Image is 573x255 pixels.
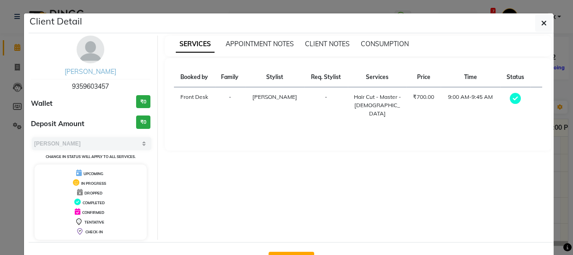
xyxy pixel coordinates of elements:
[176,36,215,53] span: SERVICES
[77,36,104,63] img: avatar
[245,67,304,87] th: Stylist
[412,93,435,101] div: ₹700.00
[83,200,105,205] span: COMPLETED
[406,67,441,87] th: Price
[215,87,245,124] td: -
[31,98,53,109] span: Wallet
[174,87,215,124] td: Front Desk
[65,67,116,76] a: [PERSON_NAME]
[500,67,531,87] th: Status
[304,67,348,87] th: Req. Stylist
[46,154,136,159] small: Change in status will apply to all services.
[136,115,150,129] h3: ₹0
[30,14,82,28] h5: Client Detail
[85,230,103,234] span: CHECK-IN
[215,67,245,87] th: Family
[136,95,150,109] h3: ₹0
[174,67,215,87] th: Booked by
[353,93,401,118] div: Hair Cut - Master - [DEMOGRAPHIC_DATA]
[84,191,102,195] span: DROPPED
[441,87,500,124] td: 9:00 AM-9:45 AM
[441,67,500,87] th: Time
[361,40,409,48] span: CONSUMPTION
[226,40,294,48] span: APPOINTMENT NOTES
[72,82,109,91] span: 9359603457
[84,220,104,225] span: TENTATIVE
[82,210,104,215] span: CONFIRMED
[252,93,297,100] span: [PERSON_NAME]
[304,87,348,124] td: -
[84,171,103,176] span: UPCOMING
[305,40,350,48] span: CLIENT NOTES
[348,67,406,87] th: Services
[31,119,84,129] span: Deposit Amount
[81,181,106,186] span: IN PROGRESS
